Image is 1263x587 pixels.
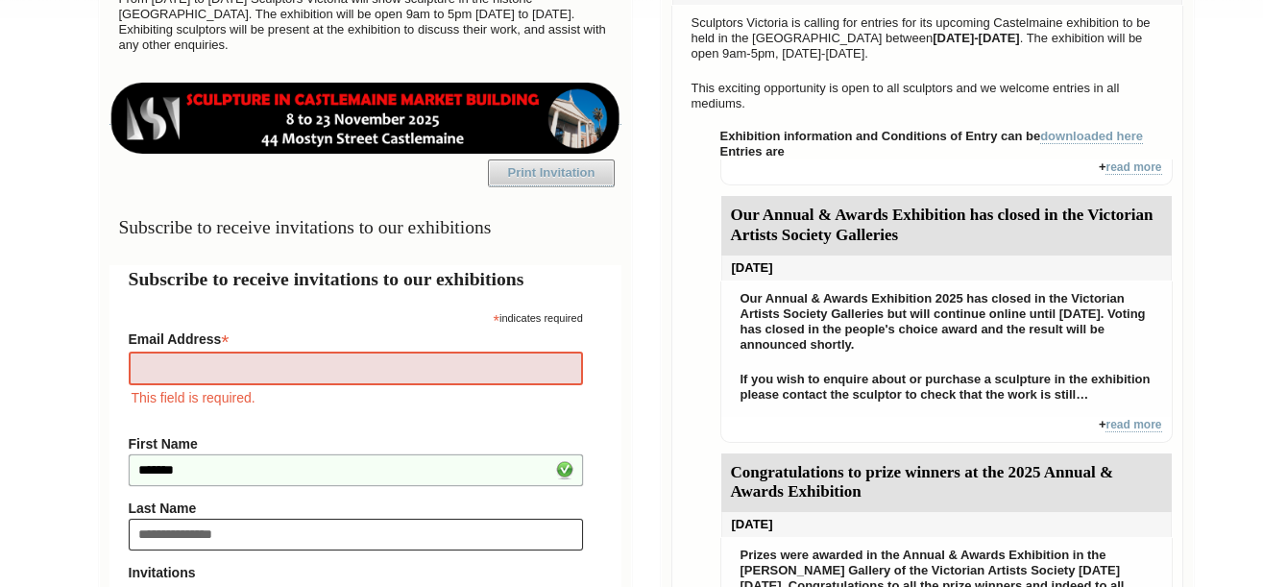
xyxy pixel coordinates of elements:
[1105,160,1161,175] a: read more
[129,326,583,349] label: Email Address
[129,501,583,516] label: Last Name
[720,129,1144,144] strong: Exhibition information and Conditions of Entry can be
[488,159,615,186] a: Print Invitation
[129,387,583,408] div: This field is required.
[1105,418,1161,432] a: read more
[1040,129,1143,144] a: downloaded here
[731,286,1162,357] p: Our Annual & Awards Exhibition 2025 has closed in the Victorian Artists Society Galleries but wil...
[721,453,1172,513] div: Congratulations to prize winners at the 2025 Annual & Awards Exhibition
[129,307,583,326] div: indicates required
[721,256,1172,281] div: [DATE]
[720,417,1173,443] div: +
[720,159,1173,185] div: +
[721,512,1172,537] div: [DATE]
[109,83,621,154] img: castlemaine-ldrbd25v2.png
[721,196,1172,256] div: Our Annual & Awards Exhibition has closed in the Victorian Artists Society Galleries
[129,436,583,452] label: First Name
[682,11,1173,66] p: Sculptors Victoria is calling for entries for its upcoming Castelmaine exhibition to be held in t...
[731,367,1162,407] p: If you wish to enquire about or purchase a sculpture in the exhibition please contact the sculpto...
[129,565,583,580] strong: Invitations
[933,31,1020,45] strong: [DATE]-[DATE]
[109,208,621,246] h3: Subscribe to receive invitations to our exhibitions
[129,265,602,293] h2: Subscribe to receive invitations to our exhibitions
[682,76,1173,116] p: This exciting opportunity is open to all sculptors and we welcome entries in all mediums.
